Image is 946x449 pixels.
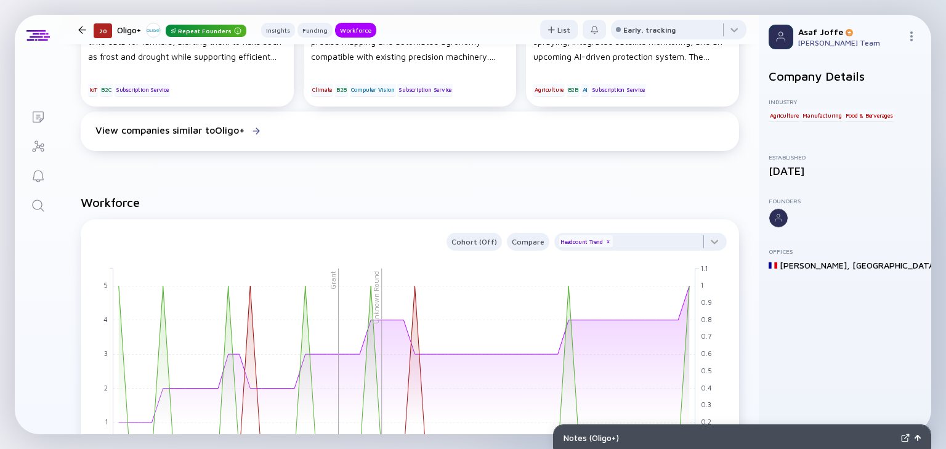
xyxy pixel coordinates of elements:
[852,260,937,270] div: [GEOGRAPHIC_DATA]
[335,23,376,38] button: Workforce
[540,20,578,39] button: List
[701,418,711,426] tspan: 0.2
[311,84,334,96] div: Climate
[769,109,800,121] div: Agriculture
[94,23,112,38] div: 20
[447,233,502,251] button: Cohort (Off)
[769,153,921,161] div: Established
[604,238,612,246] div: x
[769,164,921,177] div: [DATE]
[297,23,333,38] button: Funding
[507,233,549,251] button: Compare
[564,432,896,443] div: Notes ( Oligo+ )
[117,22,246,38] div: Oligo+
[335,24,376,36] div: Workforce
[801,109,843,121] div: Manufacturing
[447,235,502,249] div: Cohort (Off)
[798,26,902,37] div: Asaf Joffe
[701,281,703,289] tspan: 1
[701,366,712,374] tspan: 0.5
[105,418,108,426] tspan: 1
[701,400,711,408] tspan: 0.3
[261,24,295,36] div: Insights
[297,24,333,36] div: Funding
[15,160,61,190] a: Reminders
[701,383,712,391] tspan: 0.4
[769,69,921,83] h2: Company Details
[907,31,916,41] img: Menu
[335,84,348,96] div: B2B
[15,101,61,131] a: Lists
[591,84,646,96] div: Subscription Service
[915,435,921,441] img: Open Notes
[104,383,108,391] tspan: 2
[559,235,613,248] div: Headcount Trend
[81,195,739,209] h2: Workforce
[115,84,170,96] div: Subscription Service
[701,349,712,357] tspan: 0.6
[769,98,921,105] div: Industry
[15,190,61,219] a: Search
[701,298,712,306] tspan: 0.9
[261,23,295,38] button: Insights
[769,197,921,204] div: Founders
[844,109,894,121] div: Food & Berverages
[701,315,712,323] tspan: 0.8
[397,84,453,96] div: Subscription Service
[100,84,113,96] div: B2C
[567,84,580,96] div: B2B
[166,25,246,37] div: Repeat Founders
[780,260,850,270] div: [PERSON_NAME] ,
[104,349,108,357] tspan: 3
[623,25,676,34] div: Early, tracking
[103,281,108,289] tspan: 5
[701,332,711,340] tspan: 0.7
[769,261,777,270] img: France Flag
[701,264,708,272] tspan: 1.1
[769,25,793,49] img: Profile Picture
[901,434,910,442] img: Expand Notes
[88,84,98,96] div: IoT
[15,131,61,160] a: Investor Map
[350,84,396,96] div: Computer Vision
[769,248,921,255] div: Offices
[95,124,245,136] div: View companies similar to Oligo+
[798,38,902,47] div: [PERSON_NAME] Team
[581,84,589,96] div: AI
[533,84,565,96] div: Agriculture
[103,315,108,323] tspan: 4
[507,235,549,249] div: Compare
